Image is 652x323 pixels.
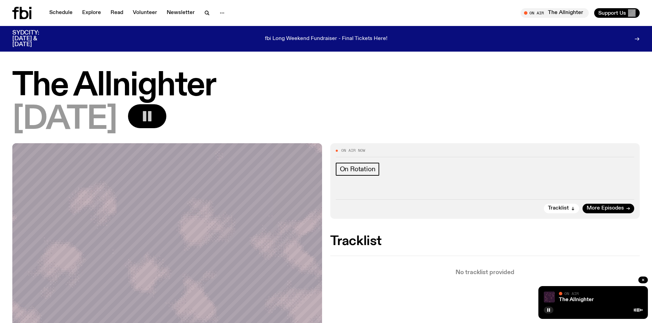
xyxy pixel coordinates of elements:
[340,165,375,173] span: On Rotation
[12,104,117,135] span: [DATE]
[594,8,640,18] button: Support Us
[336,163,380,176] a: On Rotation
[330,270,640,275] p: No tracklist provided
[106,8,127,18] a: Read
[559,297,594,302] a: The Allnighter
[598,10,626,16] span: Support Us
[341,149,365,152] span: On Air Now
[265,36,387,42] p: fbi Long Weekend Fundraiser - Final Tickets Here!
[587,206,624,211] span: More Episodes
[521,8,589,18] button: On AirThe Allnighter
[163,8,199,18] a: Newsletter
[564,291,579,296] span: On Air
[129,8,161,18] a: Volunteer
[45,8,77,18] a: Schedule
[544,204,579,213] button: Tracklist
[330,235,640,247] h2: Tracklist
[12,30,56,48] h3: SYDCITY: [DATE] & [DATE]
[583,204,634,213] a: More Episodes
[12,71,640,102] h1: The Allnighter
[78,8,105,18] a: Explore
[548,206,569,211] span: Tracklist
